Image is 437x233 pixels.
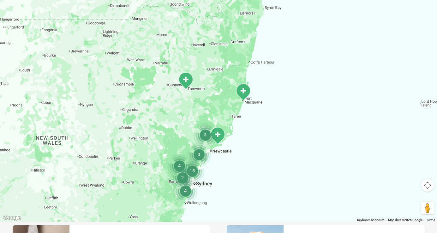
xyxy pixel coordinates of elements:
[184,140,213,169] div: 3
[171,176,200,205] div: 4
[388,218,422,222] span: Map data ©2025 Google
[233,81,254,103] div: Port Macquarie
[421,202,434,214] button: Drag Pegman onto the map to open Street View
[175,69,196,92] div: South Tamworth
[2,214,22,222] a: Open this area in Google Maps (opens a new window)
[165,151,194,180] div: 4
[2,214,22,222] img: Google
[421,179,434,192] button: Map camera controls
[426,218,435,222] a: Terms (opens in new tab)
[178,156,207,185] div: 15
[357,218,384,222] button: Keyboard shortcuts
[191,120,220,149] div: 3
